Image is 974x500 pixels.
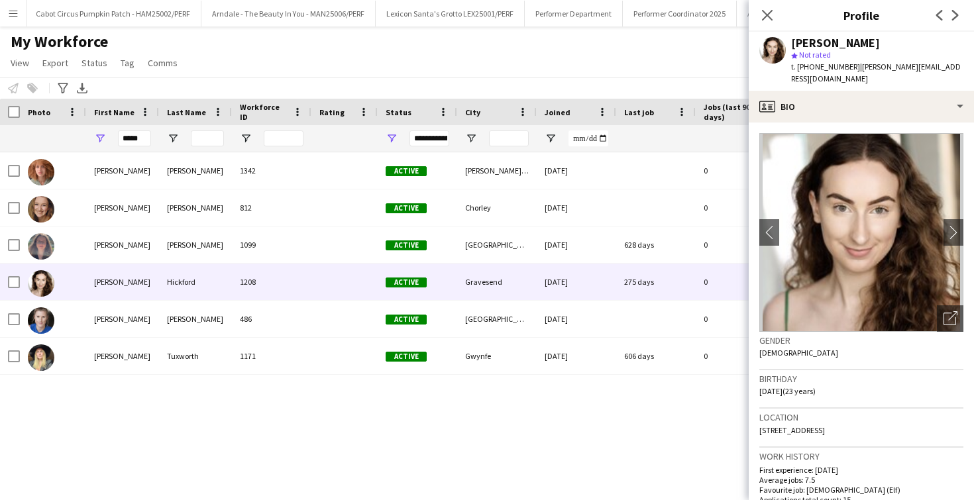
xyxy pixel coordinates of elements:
[791,62,860,72] span: t. [PHONE_NUMBER]
[704,102,758,122] span: Jobs (last 90 days)
[759,425,825,435] span: [STREET_ADDRESS]
[201,1,376,26] button: Arndale - The Beauty In You - MAN25006/PERF
[568,130,608,146] input: Joined Filter Input
[86,226,159,263] div: [PERSON_NAME]
[74,80,90,96] app-action-btn: Export XLSX
[525,1,623,26] button: Performer Department
[28,159,54,185] img: Holly Alanna Williams
[537,226,616,263] div: [DATE]
[791,62,961,83] span: | [PERSON_NAME][EMAIL_ADDRESS][DOMAIN_NAME]
[749,91,974,123] div: Bio
[791,37,880,49] div: [PERSON_NAME]
[42,57,68,69] span: Export
[121,57,135,69] span: Tag
[76,54,113,72] a: Status
[94,107,135,117] span: First Name
[28,270,54,297] img: Holly Hickford
[148,57,178,69] span: Comms
[115,54,140,72] a: Tag
[28,196,54,223] img: Holly Brooks
[465,132,477,144] button: Open Filter Menu
[159,301,232,337] div: [PERSON_NAME]
[86,189,159,226] div: [PERSON_NAME]
[489,130,529,146] input: City Filter Input
[28,233,54,260] img: Holly Clarke
[537,264,616,300] div: [DATE]
[386,166,427,176] span: Active
[232,338,311,374] div: 1171
[759,373,963,385] h3: Birthday
[386,352,427,362] span: Active
[11,32,108,52] span: My Workforce
[81,57,107,69] span: Status
[167,107,206,117] span: Last Name
[759,450,963,462] h3: Work history
[545,107,570,117] span: Joined
[696,338,782,374] div: 0
[537,152,616,189] div: [DATE]
[465,107,480,117] span: City
[759,334,963,346] h3: Gender
[457,301,537,337] div: [GEOGRAPHIC_DATA]
[457,264,537,300] div: Gravesend
[759,348,838,358] span: [DEMOGRAPHIC_DATA]
[118,130,151,146] input: First Name Filter Input
[759,411,963,423] h3: Location
[232,226,311,263] div: 1099
[86,264,159,300] div: [PERSON_NAME]
[386,203,427,213] span: Active
[319,107,345,117] span: Rating
[537,338,616,374] div: [DATE]
[537,301,616,337] div: [DATE]
[191,130,224,146] input: Last Name Filter Input
[616,264,696,300] div: 275 days
[232,301,311,337] div: 486
[159,264,232,300] div: Hickford
[624,107,654,117] span: Last job
[240,132,252,144] button: Open Filter Menu
[616,226,696,263] div: 628 days
[28,344,54,371] img: Holly Tuxworth
[759,386,816,396] span: [DATE] (23 years)
[25,1,201,26] button: Cabot Circus Pumpkin Patch - HAM25002/PERF
[37,54,74,72] a: Export
[696,152,782,189] div: 0
[232,264,311,300] div: 1208
[737,1,967,26] button: Angel Islington Summer - ELA25002, ELA25003, ELA25004/PERF
[799,50,831,60] span: Not rated
[937,305,963,332] div: Open photos pop-in
[386,315,427,325] span: Active
[759,465,963,475] p: First experience: [DATE]
[386,277,427,287] span: Active
[232,152,311,189] div: 1342
[457,152,537,189] div: [PERSON_NAME]-On-[PERSON_NAME]
[86,338,159,374] div: [PERSON_NAME]
[264,130,303,146] input: Workforce ID Filter Input
[86,301,159,337] div: [PERSON_NAME]
[457,226,537,263] div: [GEOGRAPHIC_DATA]
[167,132,179,144] button: Open Filter Menu
[749,7,974,24] h3: Profile
[386,107,411,117] span: Status
[159,226,232,263] div: [PERSON_NAME]
[232,189,311,226] div: 812
[623,1,737,26] button: Performer Coordinator 2025
[696,301,782,337] div: 0
[142,54,183,72] a: Comms
[545,132,557,144] button: Open Filter Menu
[759,133,963,332] img: Crew avatar or photo
[5,54,34,72] a: View
[386,240,427,250] span: Active
[159,338,232,374] div: Tuxworth
[28,107,50,117] span: Photo
[55,80,71,96] app-action-btn: Advanced filters
[457,189,537,226] div: Chorley
[94,132,106,144] button: Open Filter Menu
[159,189,232,226] div: [PERSON_NAME]
[159,152,232,189] div: [PERSON_NAME]
[386,132,398,144] button: Open Filter Menu
[696,226,782,263] div: 0
[28,307,54,334] img: Holly Meechan
[616,338,696,374] div: 606 days
[696,189,782,226] div: 0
